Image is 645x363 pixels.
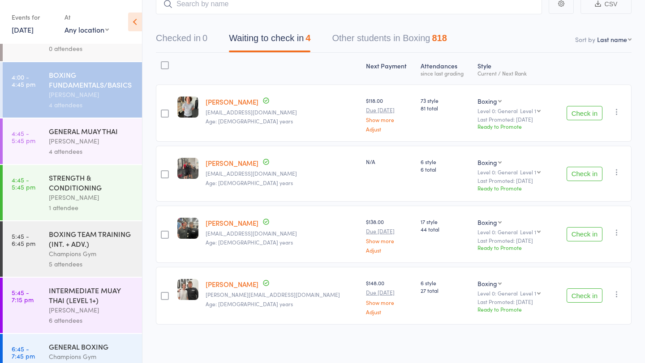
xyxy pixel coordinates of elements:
[305,33,310,43] div: 4
[366,279,413,314] div: $148.00
[49,136,134,146] div: [PERSON_NAME]
[421,225,470,233] span: 44 total
[206,291,359,298] small: horace.villeroy@gmail.com
[477,70,550,76] div: Current / Next Rank
[332,29,447,52] button: Other students in Boxing818
[177,97,198,118] img: image1732524573.png
[49,249,134,259] div: Champions Gym
[177,218,198,239] img: image1754291126.png
[421,279,470,287] span: 6 style
[366,289,413,295] small: Due [DATE]
[366,309,413,315] a: Adjust
[64,10,109,25] div: At
[477,229,550,235] div: Level 0: General
[520,169,536,175] div: Level 1
[49,192,134,203] div: [PERSON_NAME]
[206,238,293,246] span: Age: [DEMOGRAPHIC_DATA] years
[49,173,134,192] div: STRENGTH & CONDITIONING
[366,126,413,132] a: Adjust
[49,229,134,249] div: BOXING TEAM TRAINING (INT. + ADV.)
[206,109,359,115] small: samuelgleeson21@gmail.com
[3,165,142,220] a: 4:45 -5:45 pmSTRENGTH & CONDITIONING[PERSON_NAME]1 attendee
[421,70,470,76] div: since last grading
[12,130,35,144] time: 4:45 - 5:45 pm
[474,57,554,80] div: Style
[421,97,470,104] span: 73 style
[49,285,134,305] div: INTERMEDIATE MUAY THAI (LEVEL 1+)
[49,305,134,315] div: [PERSON_NAME]
[49,203,134,213] div: 1 attendee
[567,106,602,120] button: Check in
[520,229,536,235] div: Level 1
[206,300,293,308] span: Age: [DEMOGRAPHIC_DATA] years
[575,35,595,44] label: Sort by
[12,176,35,190] time: 4:45 - 5:45 pm
[49,351,134,362] div: Champions Gym
[477,305,550,313] div: Ready to Promote
[366,97,413,132] div: $118.00
[3,118,142,164] a: 4:45 -5:45 pmGENERAL MUAY THAI[PERSON_NAME]4 attendees
[206,179,293,186] span: Age: [DEMOGRAPHIC_DATA] years
[3,221,142,277] a: 5:45 -6:45 pmBOXING TEAM TRAINING (INT. + ADV.)Champions Gym5 attendees
[477,169,550,175] div: Level 0: General
[477,184,550,192] div: Ready to Promote
[421,104,470,112] span: 81 total
[366,247,413,253] a: Adjust
[64,25,109,34] div: Any location
[206,97,258,106] a: [PERSON_NAME]
[3,62,142,118] a: 4:00 -4:45 pmBOXING FUNDAMENTALS/BASICS[PERSON_NAME]4 attendees
[49,100,134,110] div: 4 attendees
[421,218,470,225] span: 17 style
[12,10,56,25] div: Events for
[229,29,310,52] button: Waiting to check in4
[12,232,35,247] time: 5:45 - 6:45 pm
[49,342,134,351] div: GENERAL BOXING
[477,122,550,130] div: Ready to Promote
[520,108,536,114] div: Level 1
[49,259,134,269] div: 5 attendees
[477,244,550,251] div: Ready to Promote
[49,315,134,325] div: 6 attendees
[567,227,602,241] button: Check in
[49,126,134,136] div: GENERAL MUAY THAI
[421,165,470,173] span: 6 total
[477,237,550,244] small: Last Promoted: [DATE]
[421,287,470,294] span: 27 total
[12,289,34,303] time: 5:45 - 7:15 pm
[477,177,550,184] small: Last Promoted: [DATE]
[366,218,413,253] div: $138.00
[206,218,258,228] a: [PERSON_NAME]
[567,288,602,303] button: Check in
[206,158,258,168] a: [PERSON_NAME]
[177,279,198,300] img: image1755161102.png
[477,116,550,122] small: Last Promoted: [DATE]
[206,170,359,177] small: empelijah99@gmail.com
[177,158,198,179] img: image1758617199.png
[366,238,413,244] a: Show more
[366,107,413,113] small: Due [DATE]
[477,218,497,227] div: Boxing
[477,158,497,167] div: Boxing
[12,345,35,359] time: 6:45 - 7:45 pm
[49,70,134,89] div: BOXING FUNDAMENTALS/BASICS
[421,158,470,165] span: 6 style
[3,278,142,333] a: 5:45 -7:15 pmINTERMEDIATE MUAY THAI (LEVEL 1+)[PERSON_NAME]6 attendees
[49,43,134,54] div: 0 attendees
[477,279,497,288] div: Boxing
[567,167,602,181] button: Check in
[206,279,258,289] a: [PERSON_NAME]
[206,230,359,236] small: jackpickert11@gmail.com
[362,57,417,80] div: Next Payment
[366,228,413,234] small: Due [DATE]
[366,158,413,165] div: N/A
[477,97,497,106] div: Boxing
[520,290,536,296] div: Level 1
[477,290,550,296] div: Level 0: General
[477,299,550,305] small: Last Promoted: [DATE]
[366,300,413,305] a: Show more
[202,33,207,43] div: 0
[597,35,627,44] div: Last name
[432,33,447,43] div: 818
[12,25,34,34] a: [DATE]
[49,146,134,156] div: 4 attendees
